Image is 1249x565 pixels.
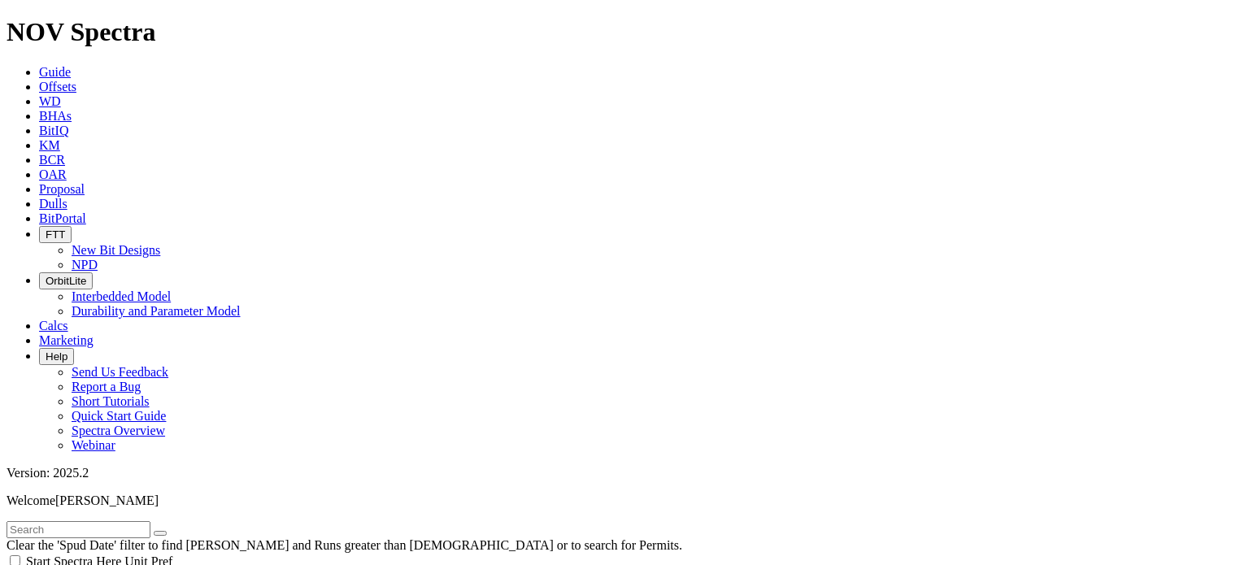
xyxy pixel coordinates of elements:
[7,493,1242,508] p: Welcome
[46,350,67,363] span: Help
[39,153,65,167] a: BCR
[39,94,61,108] a: WD
[39,124,68,137] a: BitIQ
[39,319,68,332] a: Calcs
[39,109,72,123] a: BHAs
[72,258,98,272] a: NPD
[7,17,1242,47] h1: NOV Spectra
[39,348,74,365] button: Help
[39,182,85,196] a: Proposal
[39,80,76,93] a: Offsets
[72,409,166,423] a: Quick Start Guide
[55,493,159,507] span: [PERSON_NAME]
[39,167,67,181] a: OAR
[7,521,150,538] input: Search
[72,365,168,379] a: Send Us Feedback
[39,65,71,79] a: Guide
[7,466,1242,480] div: Version: 2025.2
[72,304,241,318] a: Durability and Parameter Model
[39,211,86,225] a: BitPortal
[39,138,60,152] a: KM
[39,226,72,243] button: FTT
[72,438,115,452] a: Webinar
[46,228,65,241] span: FTT
[72,289,171,303] a: Interbedded Model
[39,272,93,289] button: OrbitLite
[72,380,141,393] a: Report a Bug
[72,243,160,257] a: New Bit Designs
[72,424,165,437] a: Spectra Overview
[39,333,94,347] a: Marketing
[72,394,150,408] a: Short Tutorials
[39,197,67,211] a: Dulls
[46,275,86,287] span: OrbitLite
[7,538,682,552] span: Clear the 'Spud Date' filter to find [PERSON_NAME] and Runs greater than [DEMOGRAPHIC_DATA] or to...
